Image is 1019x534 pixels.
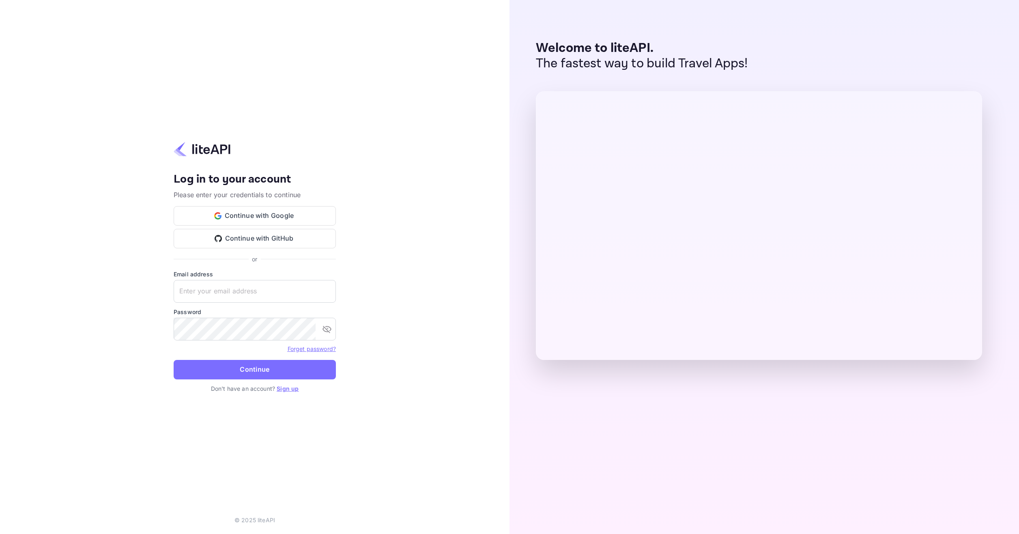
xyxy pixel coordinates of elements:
[277,385,299,392] a: Sign up
[536,91,982,360] img: liteAPI Dashboard Preview
[536,56,748,71] p: The fastest way to build Travel Apps!
[174,172,336,187] h4: Log in to your account
[174,308,336,316] label: Password
[174,280,336,303] input: Enter your email address
[319,321,335,337] button: toggle password visibility
[174,190,336,200] p: Please enter your credentials to continue
[174,141,230,157] img: liteapi
[288,345,336,352] a: Forget password?
[536,41,748,56] p: Welcome to liteAPI.
[174,384,336,393] p: Don't have an account?
[174,229,336,248] button: Continue with GitHub
[288,345,336,353] a: Forget password?
[234,516,275,524] p: © 2025 liteAPI
[252,255,257,263] p: or
[174,206,336,226] button: Continue with Google
[174,270,336,278] label: Email address
[174,360,336,379] button: Continue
